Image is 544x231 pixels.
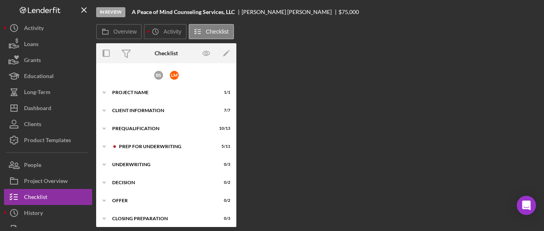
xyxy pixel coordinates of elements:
[4,205,92,221] button: History
[216,198,230,203] div: 0 / 2
[4,100,92,116] button: Dashboard
[24,20,44,38] div: Activity
[112,108,210,113] div: Client Information
[4,68,92,84] button: Educational
[119,144,210,149] div: Prep for Underwriting
[112,216,210,221] div: Closing Preparation
[189,24,234,39] button: Checklist
[24,116,41,134] div: Clients
[144,24,186,39] button: Activity
[216,108,230,113] div: 7 / 7
[4,52,92,68] button: Grants
[4,20,92,36] button: Activity
[4,132,92,148] button: Product Templates
[24,189,47,207] div: Checklist
[216,216,230,221] div: 0 / 3
[4,173,92,189] button: Project Overview
[24,36,38,54] div: Loans
[4,157,92,173] button: People
[132,9,235,15] b: A Peace of Mind Counseling Services, LLC
[4,36,92,52] button: Loans
[216,180,230,185] div: 0 / 2
[24,100,51,118] div: Dashboard
[112,162,210,167] div: Underwriting
[113,28,137,35] label: Overview
[163,28,181,35] label: Activity
[155,50,178,56] div: Checklist
[170,71,179,80] div: L M
[216,144,230,149] div: 5 / 11
[112,198,210,203] div: Offer
[24,157,41,175] div: People
[24,52,41,70] div: Grants
[24,173,68,191] div: Project Overview
[112,90,210,95] div: Project Name
[24,132,71,150] div: Product Templates
[96,7,125,17] div: In Review
[112,180,210,185] div: Decision
[112,126,210,131] div: Prequalification
[4,189,92,205] button: Checklist
[206,28,229,35] label: Checklist
[4,84,92,100] button: Long-Term
[24,205,43,223] div: History
[338,8,359,15] span: $75,000
[517,196,536,215] div: Open Intercom Messenger
[96,24,142,39] button: Overview
[216,162,230,167] div: 0 / 3
[154,71,163,80] div: B S
[242,9,338,15] div: [PERSON_NAME] [PERSON_NAME]
[24,84,50,102] div: Long-Term
[4,116,92,132] button: Clients
[216,126,230,131] div: 10 / 13
[24,68,54,86] div: Educational
[216,90,230,95] div: 1 / 1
